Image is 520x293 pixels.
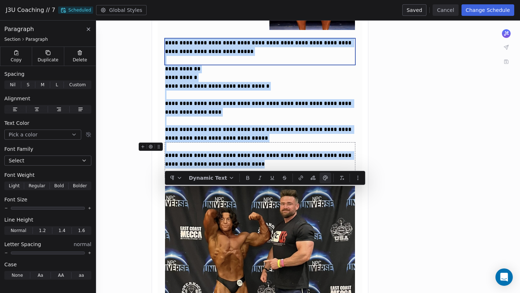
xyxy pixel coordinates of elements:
[4,95,30,102] span: Alignment
[10,82,16,88] span: Nil
[10,227,26,234] span: Normal
[10,57,22,63] span: Copy
[38,272,43,279] span: Aa
[4,130,81,140] button: Pick a color
[4,119,29,127] span: Text Color
[73,57,87,63] span: Delete
[9,157,24,164] span: Select
[54,183,64,189] span: Bold
[29,183,45,189] span: Regular
[4,171,35,179] span: Font Weight
[58,6,93,14] span: Scheduled
[402,4,426,16] button: Saved
[4,241,41,248] span: Letter Spacing
[12,272,23,279] span: None
[433,4,458,16] button: Cancel
[41,82,44,88] span: M
[58,227,65,234] span: 1.4
[4,25,34,34] span: Paragraph
[96,5,147,15] button: Global Styles
[27,82,30,88] span: S
[186,172,237,183] button: Dynamic Text
[461,4,514,16] button: Change Schedule
[74,241,91,248] span: normal
[4,261,17,268] span: Case
[6,6,55,14] span: J3U Coaching // 7
[4,196,27,203] span: Font Size
[26,36,48,42] span: Paragraph
[79,272,84,279] span: aa
[4,216,33,223] span: Line Height
[9,183,19,189] span: Light
[4,36,21,42] span: Section
[4,70,25,78] span: Spacing
[58,272,64,279] span: AA
[73,183,87,189] span: Bolder
[78,227,85,234] span: 1.6
[495,268,513,286] div: Open Intercom Messenger
[56,82,58,88] span: L
[39,227,46,234] span: 1.2
[4,145,33,153] span: Font Family
[38,57,58,63] span: Duplicate
[69,82,86,88] span: Custom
